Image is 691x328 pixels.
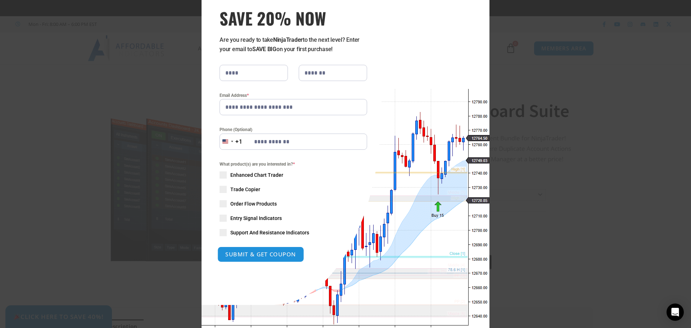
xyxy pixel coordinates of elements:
span: Trade Copier [230,186,260,193]
span: What product(s) are you interested in? [220,161,367,168]
div: +1 [235,137,243,147]
span: Entry Signal Indicators [230,215,282,222]
button: SUBMIT & GET COUPON [217,247,304,262]
p: Are you ready to take to the next level? Enter your email to on your first purchase! [220,35,367,54]
label: Phone (Optional) [220,126,367,133]
button: Selected country [220,134,243,150]
span: Support And Resistance Indicators [230,229,309,236]
label: Email Address [220,92,367,99]
label: Trade Copier [220,186,367,193]
strong: SAVE BIG [252,46,276,53]
div: Open Intercom Messenger [667,304,684,321]
label: Enhanced Chart Trader [220,171,367,179]
label: Entry Signal Indicators [220,215,367,222]
label: Support And Resistance Indicators [220,229,367,236]
span: Order Flow Products [230,200,277,207]
label: Order Flow Products [220,200,367,207]
strong: NinjaTrader [273,36,303,43]
span: Enhanced Chart Trader [230,171,283,179]
span: SAVE 20% NOW [220,8,367,28]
